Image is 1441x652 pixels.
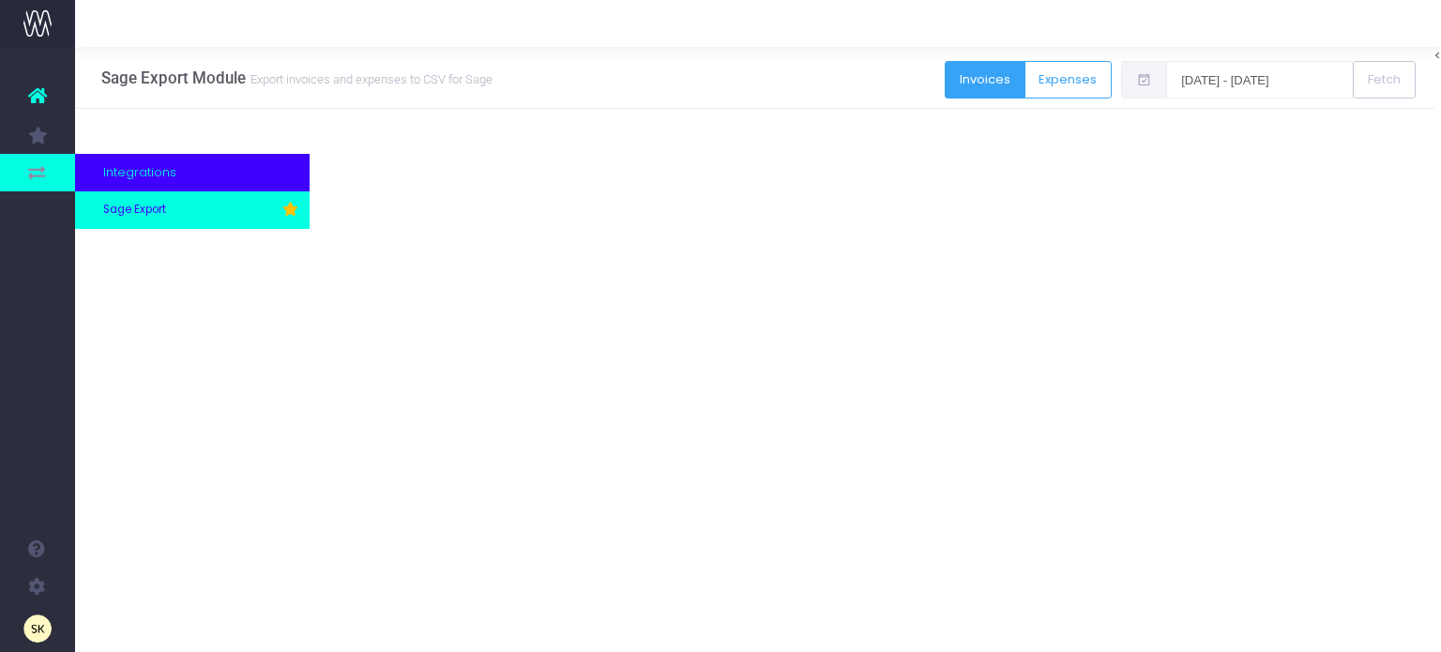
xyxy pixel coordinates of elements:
button: Invoices [945,61,1025,99]
span: Integrations [103,163,176,182]
button: Fetch [1353,61,1416,99]
span: Sage Export [103,202,166,219]
a: Sage Export [75,191,310,229]
div: Button group [945,61,1113,103]
small: Export invoices and expenses to CSV for Sage [246,68,493,87]
button: Expenses [1024,61,1113,99]
img: images/default_profile_image.png [23,614,52,643]
input: Select date range [1166,61,1354,99]
h3: Sage Export Module [101,68,493,87]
